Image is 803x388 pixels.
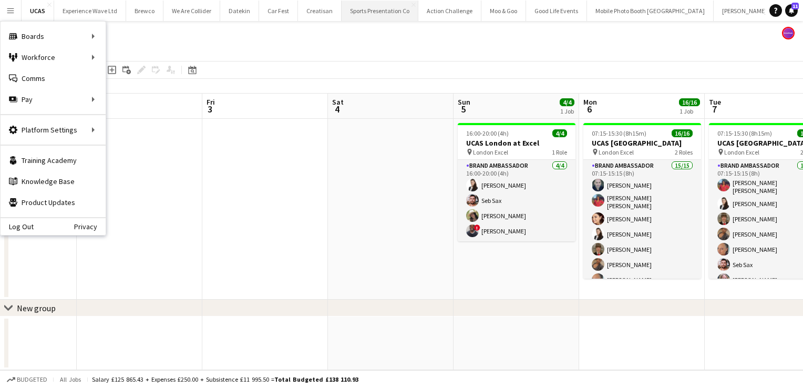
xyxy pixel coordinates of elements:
[672,129,693,137] span: 16/16
[592,129,646,137] span: 07:15-15:30 (8h15m)
[474,224,480,231] span: !
[1,89,106,110] div: Pay
[679,98,700,106] span: 16/16
[274,375,358,383] span: Total Budgeted £138 110.93
[791,3,799,9] span: 11
[331,103,344,115] span: 4
[163,1,220,21] button: We Are Collider
[220,1,259,21] button: Datekin
[126,1,163,21] button: Brewco
[717,129,772,137] span: 07:15-15:30 (8h15m)
[714,1,776,21] button: [PERSON_NAME]
[22,1,54,21] button: UCAS
[724,148,759,156] span: London Excel
[782,27,795,39] app-user-avatar: Lucy Carpenter
[680,107,699,115] div: 1 Job
[458,97,470,107] span: Sun
[1,47,106,68] div: Workforce
[526,1,587,21] button: Good Life Events
[1,171,106,192] a: Knowledge Base
[675,148,693,156] span: 2 Roles
[54,1,126,21] button: Experience Wave Ltd
[458,123,575,241] app-job-card: 16:00-20:00 (4h)4/4UCAS London at Excel London Excel1 RoleBrand Ambassador4/416:00-20:00 (4h)[PER...
[599,148,634,156] span: London Excel
[466,129,509,137] span: 16:00-20:00 (4h)
[709,97,721,107] span: Tue
[552,129,567,137] span: 4/4
[332,97,344,107] span: Sat
[74,222,106,231] a: Privacy
[17,376,47,383] span: Budgeted
[458,160,575,241] app-card-role: Brand Ambassador4/416:00-20:00 (4h)[PERSON_NAME]Seb Sax[PERSON_NAME]![PERSON_NAME]
[456,103,470,115] span: 5
[481,1,526,21] button: Moo & Goo
[205,103,215,115] span: 3
[583,97,597,107] span: Mon
[17,303,56,313] div: New group
[342,1,418,21] button: Sports Presentation Co
[458,138,575,148] h3: UCAS London at Excel
[582,103,597,115] span: 6
[58,375,83,383] span: All jobs
[583,138,701,148] h3: UCAS [GEOGRAPHIC_DATA]
[587,1,714,21] button: Mobile Photo Booth [GEOGRAPHIC_DATA]
[298,1,342,21] button: Creatisan
[1,150,106,171] a: Training Academy
[785,4,798,17] a: 11
[560,107,574,115] div: 1 Job
[552,148,567,156] span: 1 Role
[1,68,106,89] a: Comms
[1,192,106,213] a: Product Updates
[1,26,106,47] div: Boards
[259,1,298,21] button: Car Fest
[5,374,49,385] button: Budgeted
[473,148,508,156] span: London Excel
[583,123,701,279] app-job-card: 07:15-15:30 (8h15m)16/16UCAS [GEOGRAPHIC_DATA] London Excel2 RolesBrand Ambassador15/1507:15-15:1...
[207,97,215,107] span: Fri
[1,222,34,231] a: Log Out
[1,119,106,140] div: Platform Settings
[560,98,574,106] span: 4/4
[92,375,358,383] div: Salary £125 865.43 + Expenses £250.00 + Subsistence £11 995.50 =
[418,1,481,21] button: Action Challenge
[707,103,721,115] span: 7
